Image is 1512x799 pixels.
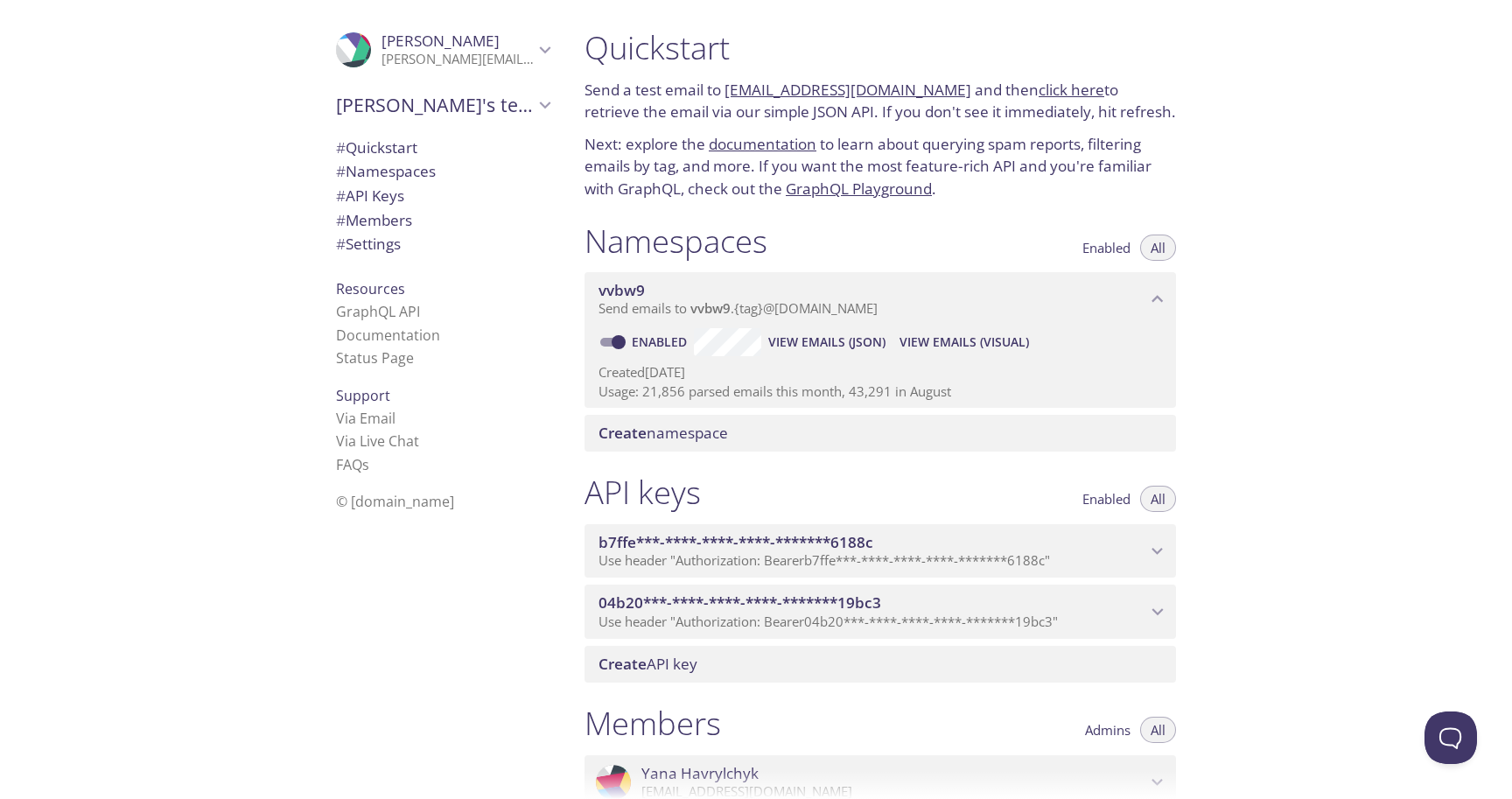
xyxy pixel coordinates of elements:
span: Create [598,654,647,674]
div: Skelar's team [322,82,563,128]
span: API key [598,654,697,674]
span: Support [336,386,390,405]
span: Yana Havrylchyk [641,764,759,783]
span: vvbw9 [598,280,645,300]
div: vvbw9 namespace [584,272,1176,326]
span: Send emails to . {tag} @[DOMAIN_NAME] [598,299,878,317]
div: Create API Key [584,646,1176,683]
button: Admins [1074,717,1141,743]
h1: Members [584,704,721,743]
span: View Emails (JSON) [768,332,885,353]
button: View Emails (Visual) [892,328,1036,356]
a: click here [1039,80,1104,100]
span: # [336,234,346,254]
a: Status Page [336,348,414,368]
a: Via Email [336,409,395,428]
span: # [336,186,346,206]
button: All [1140,717,1176,743]
span: Quickstart [336,137,417,158]
a: Via Live Chat [336,431,419,451]
div: Anton [322,21,563,79]
p: Next: explore the to learn about querying spam reports, filtering emails by tag, and more. If you... [584,133,1176,200]
p: Send a test email to and then to retrieve the email via our simple JSON API. If you don't see it ... [584,79,1176,123]
span: API Keys [336,186,404,206]
a: FAQ [336,455,369,474]
div: Namespaces [322,159,563,184]
span: [PERSON_NAME] [381,31,500,51]
span: # [336,210,346,230]
span: Resources [336,279,405,298]
div: Create namespace [584,415,1176,452]
span: # [336,161,346,181]
a: [EMAIL_ADDRESS][DOMAIN_NAME] [724,80,971,100]
span: Members [336,210,412,230]
button: All [1140,486,1176,512]
span: s [362,455,369,474]
span: vvbw9 [690,299,731,317]
p: Created [DATE] [598,363,1162,382]
a: documentation [709,134,816,154]
div: API Keys [322,184,563,208]
div: Team Settings [322,232,563,256]
button: Enabled [1072,235,1141,261]
a: Documentation [336,326,440,345]
span: # [336,137,346,158]
a: Enabled [629,333,694,350]
p: Usage: 21,856 parsed emails this month, 43,291 in August [598,382,1162,401]
p: [PERSON_NAME][EMAIL_ADDRESS][DOMAIN_NAME] [381,51,534,68]
span: [PERSON_NAME]'s team [336,93,534,117]
button: Enabled [1072,486,1141,512]
span: namespace [598,423,728,443]
span: Namespaces [336,161,436,181]
span: Create [598,423,647,443]
div: Members [322,208,563,233]
a: GraphQL Playground [786,179,932,199]
a: GraphQL API [336,302,420,321]
div: Quickstart [322,136,563,160]
h1: API keys [584,473,701,512]
h1: Quickstart [584,28,1176,67]
button: View Emails (JSON) [761,328,892,356]
span: Settings [336,234,401,254]
h1: Namespaces [584,221,767,261]
iframe: Help Scout Beacon - Open [1424,711,1477,764]
span: © [DOMAIN_NAME] [336,492,454,511]
button: All [1140,235,1176,261]
span: View Emails (Visual) [899,332,1029,353]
